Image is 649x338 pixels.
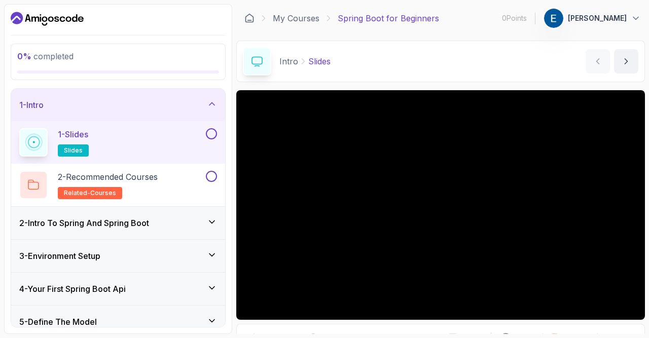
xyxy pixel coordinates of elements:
[58,128,88,140] p: 1 - Slides
[19,128,217,157] button: 1-Slidesslides
[19,217,149,229] h3: 2 - Intro To Spring And Spring Boot
[17,51,31,61] span: 0 %
[58,171,158,183] p: 2 - Recommended Courses
[17,51,74,61] span: completed
[544,9,563,28] img: user profile image
[273,12,319,24] a: My Courses
[19,99,44,111] h3: 1 - Intro
[19,250,100,262] h3: 3 - Environment Setup
[11,207,225,239] button: 2-Intro To Spring And Spring Boot
[11,11,84,27] a: Dashboard
[308,55,331,67] p: Slides
[64,146,83,155] span: slides
[544,8,641,28] button: user profile image[PERSON_NAME]
[244,13,255,23] a: Dashboard
[11,306,225,338] button: 5-Define The Model
[19,316,97,328] h3: 5 - Define The Model
[19,283,126,295] h3: 4 - Your First Spring Boot Api
[11,273,225,305] button: 4-Your First Spring Boot Api
[614,49,638,73] button: next content
[586,49,610,73] button: previous content
[11,89,225,121] button: 1-Intro
[19,171,217,199] button: 2-Recommended Coursesrelated-courses
[568,13,627,23] p: [PERSON_NAME]
[11,240,225,272] button: 3-Environment Setup
[502,13,527,23] p: 0 Points
[338,12,439,24] p: Spring Boot for Beginners
[279,55,298,67] p: Intro
[64,189,116,197] span: related-courses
